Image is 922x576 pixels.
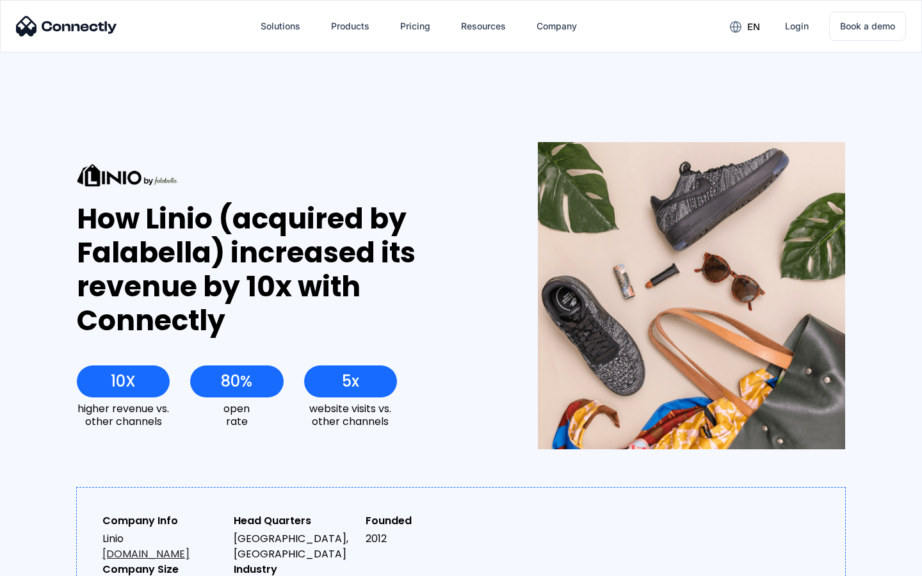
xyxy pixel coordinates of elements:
div: Login [785,17,809,35]
div: 80% [221,372,252,390]
div: open rate [190,403,283,427]
div: higher revenue vs. other channels [77,403,170,427]
a: [DOMAIN_NAME] [102,547,190,561]
div: en [747,18,760,36]
div: 5x [342,372,359,390]
div: [GEOGRAPHIC_DATA], [GEOGRAPHIC_DATA] [234,531,355,562]
div: Company [537,17,577,35]
div: Linio [102,531,223,562]
a: Login [775,11,819,42]
div: website visits vs. other channels [304,403,397,427]
ul: Language list [26,554,77,572]
div: How Linio (acquired by Falabella) increased its revenue by 10x with Connectly [77,202,491,337]
div: 10X [111,372,136,390]
a: Pricing [390,11,441,42]
div: Resources [461,17,506,35]
div: Products [331,17,369,35]
div: Solutions [261,17,300,35]
img: Connectly Logo [16,16,117,36]
div: Founded [366,513,487,529]
a: Book a demo [829,12,906,41]
aside: Language selected: English [13,554,77,572]
div: Company Info [102,513,223,529]
div: Pricing [400,17,430,35]
div: Head Quarters [234,513,355,529]
div: 2012 [366,531,487,547]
